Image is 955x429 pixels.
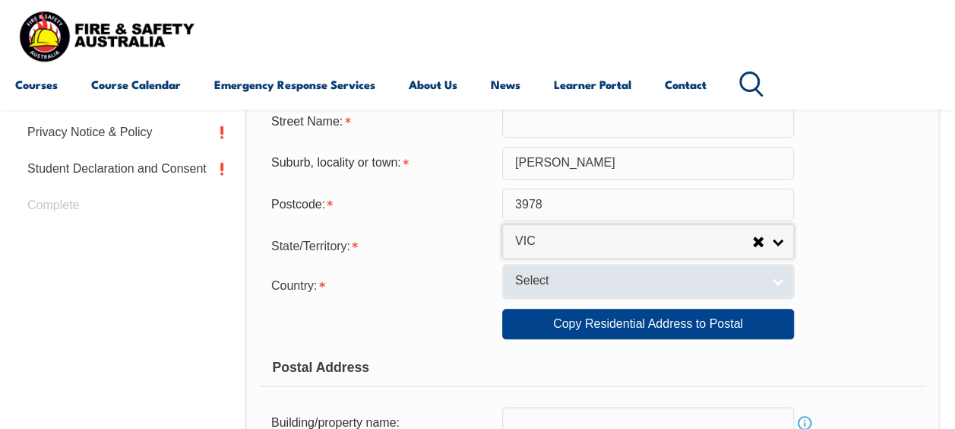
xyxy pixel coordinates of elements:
span: Country: [271,279,317,292]
div: Postal Address [259,348,926,386]
div: Suburb, locality or town is required. [259,148,502,177]
a: Copy Residential Address to Postal [502,309,794,339]
span: State/Territory: [271,240,350,253]
div: State/Territory is required. [259,230,502,260]
a: Course Calendar [91,66,181,103]
a: Courses [15,66,58,103]
a: Contact [665,66,707,103]
a: Student Declaration and Consent [15,151,237,187]
span: VIC [515,234,752,249]
div: Street Name is required. [259,107,502,136]
a: Privacy Notice & Policy [15,114,237,151]
a: Learner Portal [554,66,631,103]
span: Select [515,273,761,289]
a: About Us [409,66,457,103]
a: News [491,66,520,103]
div: Country is required. [259,269,502,300]
a: Emergency Response Services [214,66,375,103]
div: Postcode is required. [259,190,502,219]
